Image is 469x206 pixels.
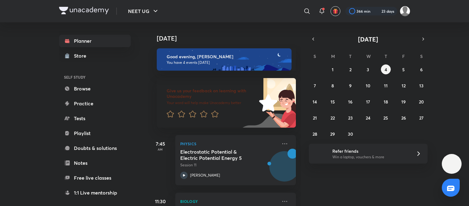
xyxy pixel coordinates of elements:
button: September 14, 2025 [310,97,320,107]
abbr: September 18, 2025 [384,99,388,105]
button: September 22, 2025 [328,113,338,123]
button: September 26, 2025 [399,113,408,123]
abbr: September 26, 2025 [401,115,406,121]
abbr: September 4, 2025 [385,67,387,72]
p: Physics [180,140,277,147]
abbr: September 20, 2025 [419,99,424,105]
abbr: Tuesday [349,53,352,59]
abbr: September 9, 2025 [349,83,352,89]
button: September 20, 2025 [416,97,426,107]
h6: Give us your feedback on learning with Unacademy [167,88,257,99]
a: Tests [59,112,131,125]
button: September 9, 2025 [345,81,355,90]
h6: Good evening, [PERSON_NAME] [167,54,286,59]
p: You have 4 events [DATE] [167,60,286,65]
a: Store [59,50,131,62]
button: September 30, 2025 [345,129,355,139]
abbr: Sunday [313,53,316,59]
abbr: September 5, 2025 [402,67,405,72]
h6: SELF STUDY [59,72,131,82]
button: September 16, 2025 [345,97,355,107]
abbr: September 10, 2025 [366,83,370,89]
img: referral [314,147,326,160]
abbr: Monday [331,53,335,59]
abbr: September 24, 2025 [366,115,370,121]
div: Store [74,52,90,59]
img: avatar [333,8,338,14]
button: September 28, 2025 [310,129,320,139]
p: Win a laptop, vouchers & more [332,154,408,160]
button: [DATE] [318,35,419,43]
button: September 18, 2025 [381,97,391,107]
button: September 29, 2025 [328,129,338,139]
abbr: September 21, 2025 [313,115,317,121]
button: September 7, 2025 [310,81,320,90]
h5: Electrostatic Potential & Electric Potential Energy 5 [180,149,257,161]
abbr: September 30, 2025 [348,131,353,137]
button: September 15, 2025 [328,97,338,107]
img: Amisha Rani [400,6,410,16]
a: Playlist [59,127,131,139]
button: September 24, 2025 [363,113,373,123]
button: September 3, 2025 [363,64,373,74]
img: Company Logo [59,7,109,14]
button: September 5, 2025 [399,64,408,74]
abbr: Thursday [385,53,387,59]
span: [DATE] [358,35,378,43]
button: September 19, 2025 [399,97,408,107]
button: September 12, 2025 [399,81,408,90]
h6: Refer friends [332,148,408,154]
abbr: September 1, 2025 [332,67,334,72]
button: NEET UG [124,5,163,17]
a: Notes [59,157,131,169]
button: September 21, 2025 [310,113,320,123]
h5: 11:30 [148,198,173,205]
abbr: September 29, 2025 [330,131,335,137]
button: September 17, 2025 [363,97,373,107]
button: avatar [330,6,340,16]
button: September 23, 2025 [345,113,355,123]
img: streak [374,8,380,14]
abbr: September 7, 2025 [314,83,316,89]
img: evening [157,48,292,71]
abbr: September 6, 2025 [420,67,423,72]
button: September 27, 2025 [416,113,426,123]
h4: [DATE] [157,35,302,42]
a: 1:1 Live mentorship [59,186,131,199]
a: Company Logo [59,7,109,16]
abbr: Saturday [420,53,423,59]
abbr: September 14, 2025 [313,99,317,105]
p: Your word will help make Unacademy better [167,100,257,105]
button: September 8, 2025 [328,81,338,90]
a: Browse [59,82,131,95]
p: [PERSON_NAME] [190,173,220,178]
a: Practice [59,97,131,110]
button: September 25, 2025 [381,113,391,123]
p: Biology [180,198,277,205]
p: AM [148,147,173,151]
button: September 6, 2025 [416,64,426,74]
abbr: September 19, 2025 [401,99,406,105]
p: Session 11 [180,162,277,168]
abbr: September 12, 2025 [402,83,406,89]
abbr: September 23, 2025 [348,115,353,121]
button: September 10, 2025 [363,81,373,90]
img: feedback_image [238,78,296,128]
abbr: September 8, 2025 [331,83,334,89]
button: September 1, 2025 [328,64,338,74]
abbr: September 17, 2025 [366,99,370,105]
button: September 11, 2025 [381,81,391,90]
abbr: Friday [402,53,405,59]
abbr: September 13, 2025 [419,83,424,89]
abbr: September 25, 2025 [383,115,388,121]
button: September 4, 2025 [381,64,391,74]
abbr: September 22, 2025 [330,115,335,121]
a: Planner [59,35,131,47]
a: Doubts & solutions [59,142,131,154]
abbr: September 15, 2025 [330,99,335,105]
abbr: September 28, 2025 [313,131,317,137]
button: September 13, 2025 [416,81,426,90]
abbr: September 16, 2025 [348,99,352,105]
a: Free live classes [59,172,131,184]
abbr: September 11, 2025 [384,83,388,89]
